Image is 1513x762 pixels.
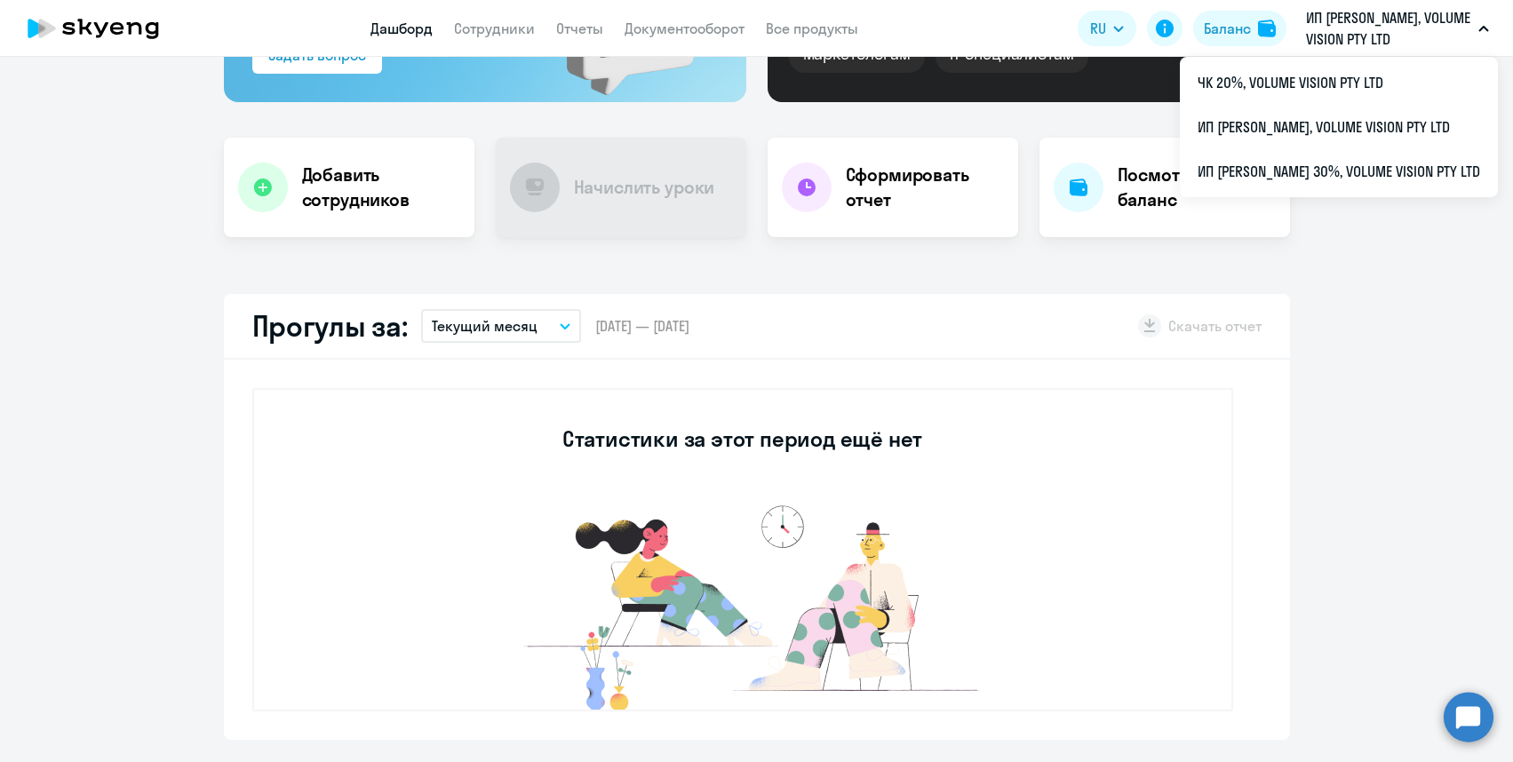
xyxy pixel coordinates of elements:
[421,309,581,343] button: Текущий месяц
[1090,18,1106,39] span: RU
[574,175,715,200] h4: Начислить уроки
[1078,11,1136,46] button: RU
[562,425,922,453] h3: Статистики за этот период ещё нет
[476,496,1009,710] img: no-data
[432,315,538,337] p: Текущий месяц
[846,163,1004,212] h4: Сформировать отчет
[302,163,460,212] h4: Добавить сотрудников
[1306,7,1471,50] p: ИП [PERSON_NAME], VOLUME VISION PTY LTD
[1118,163,1276,212] h4: Посмотреть баланс
[252,308,408,344] h2: Прогулы за:
[370,20,433,37] a: Дашборд
[556,20,603,37] a: Отчеты
[1258,20,1276,37] img: balance
[1180,57,1498,197] ul: RU
[595,316,689,336] span: [DATE] — [DATE]
[766,20,858,37] a: Все продукты
[625,20,745,37] a: Документооборот
[1193,11,1286,46] button: Балансbalance
[1204,18,1251,39] div: Баланс
[454,20,535,37] a: Сотрудники
[1297,7,1498,50] button: ИП [PERSON_NAME], VOLUME VISION PTY LTD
